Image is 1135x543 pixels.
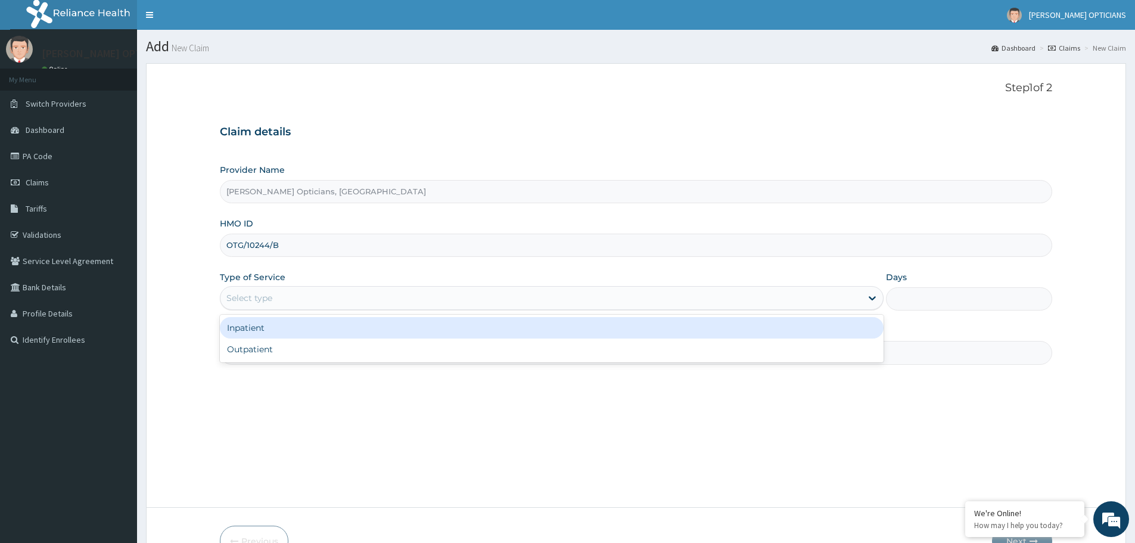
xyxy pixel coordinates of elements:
[26,98,86,109] span: Switch Providers
[169,44,209,52] small: New Claim
[26,177,49,188] span: Claims
[220,126,1052,139] h3: Claim details
[220,339,884,360] div: Outpatient
[220,271,285,283] label: Type of Service
[26,125,64,135] span: Dashboard
[42,65,70,73] a: Online
[220,234,1052,257] input: Enter HMO ID
[1029,10,1126,20] span: [PERSON_NAME] OPTICIANS
[974,508,1075,519] div: We're Online!
[220,317,884,339] div: Inpatient
[26,203,47,214] span: Tariffs
[220,164,285,176] label: Provider Name
[974,520,1075,530] p: How may I help you today?
[1007,8,1022,23] img: User Image
[6,36,33,63] img: User Image
[220,82,1052,95] p: Step 1 of 2
[886,271,907,283] label: Days
[146,39,1126,54] h1: Add
[1048,43,1080,53] a: Claims
[1081,43,1126,53] li: New Claim
[226,292,272,304] div: Select type
[991,43,1036,53] a: Dashboard
[42,48,173,59] p: [PERSON_NAME] OPTICIANS
[220,218,253,229] label: HMO ID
